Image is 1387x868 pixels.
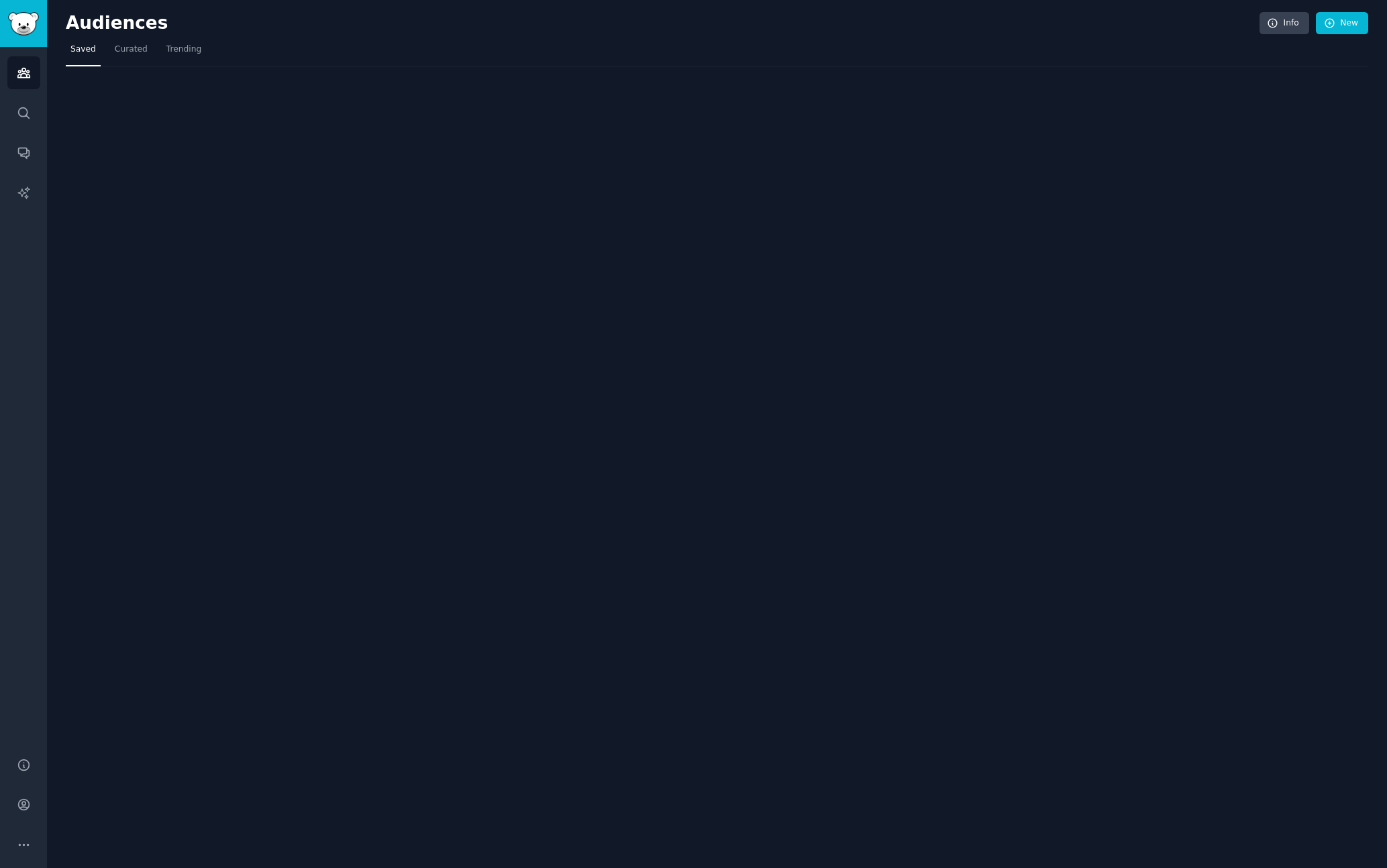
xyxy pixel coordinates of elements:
a: Info [1260,12,1309,35]
img: GummySearch logo [8,12,39,36]
span: Saved [70,44,96,56]
h2: Audiences [66,13,1260,34]
a: New [1316,12,1368,35]
span: Trending [166,44,201,56]
a: Saved [66,39,101,66]
span: Curated [115,44,148,56]
a: Trending [162,39,206,66]
a: Curated [110,39,152,66]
